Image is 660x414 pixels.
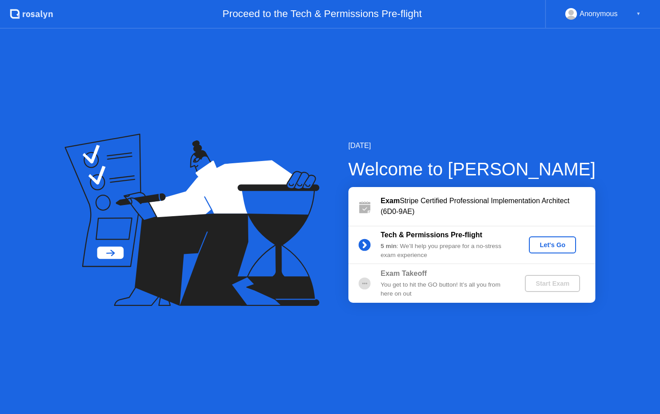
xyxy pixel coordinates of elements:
[636,8,641,20] div: ▼
[525,275,580,292] button: Start Exam
[528,280,576,287] div: Start Exam
[381,280,510,299] div: You get to hit the GO button! It’s all you from here on out
[381,197,400,205] b: Exam
[381,196,595,217] div: Stripe Certified Professional Implementation Architect (6D0-9AE)
[381,270,427,277] b: Exam Takeoff
[529,236,576,253] button: Let's Go
[381,243,397,249] b: 5 min
[348,140,596,151] div: [DATE]
[532,241,572,248] div: Let's Go
[348,156,596,183] div: Welcome to [PERSON_NAME]
[580,8,618,20] div: Anonymous
[381,242,510,260] div: : We’ll help you prepare for a no-stress exam experience
[381,231,482,239] b: Tech & Permissions Pre-flight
